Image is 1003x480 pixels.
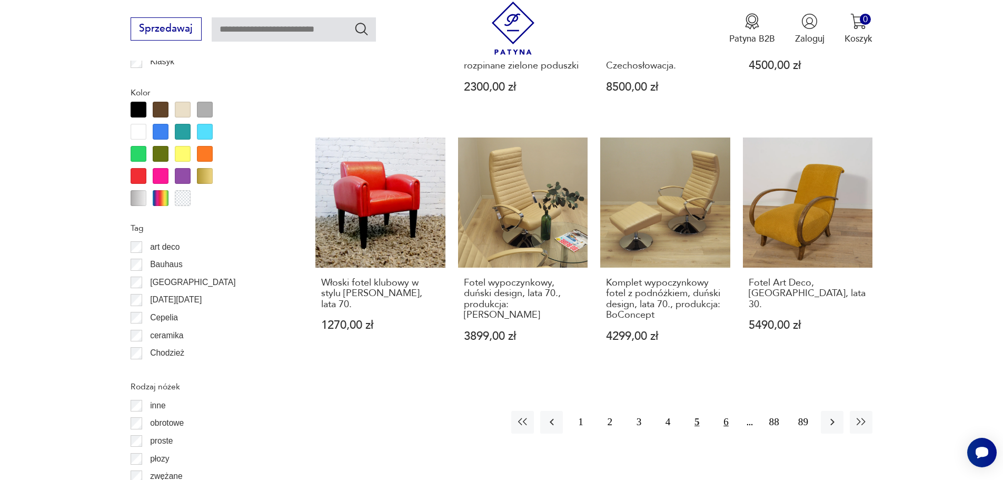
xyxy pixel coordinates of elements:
p: 4299,00 zł [606,331,724,342]
button: 0Koszyk [845,13,872,45]
p: Bauhaus [150,258,183,271]
a: Fotel Art Deco, Polska, lata 30.Fotel Art Deco, [GEOGRAPHIC_DATA], lata 30.5490,00 zł [743,138,873,366]
button: Zaloguj [795,13,825,45]
p: 3899,00 zł [464,331,582,342]
button: Patyna B2B [729,13,775,45]
button: Sprzedawaj [131,17,202,41]
p: [GEOGRAPHIC_DATA] [150,276,235,289]
p: 1270,00 zł [321,320,440,331]
p: płozy [150,452,169,466]
a: Włoski fotel klubowy w stylu Franza Romero, lata 70.Włoski fotel klubowy w stylu [PERSON_NAME], l... [315,138,445,366]
p: obrotowe [150,416,184,430]
p: proste [150,434,173,448]
p: art deco [150,240,180,254]
p: inne [150,399,165,413]
p: Ćmielów [150,364,182,378]
p: Zaloguj [795,33,825,45]
h3: Para foteli Art Deco projektu [PERSON_NAME] Halabali z lat 30., Czechosłowacja. [606,28,724,72]
h3: Włoski fotel klubowy w stylu [PERSON_NAME], lata 70. [321,278,440,310]
button: 1 [569,411,592,434]
button: 89 [792,411,815,434]
img: Ikonka użytkownika [801,13,818,30]
p: 8500,00 zł [606,82,724,93]
a: Sprzedawaj [131,25,202,34]
p: Klasyk [150,55,174,68]
p: Rodzaj nóżek [131,380,285,394]
a: Ikona medaluPatyna B2B [729,13,775,45]
div: 0 [860,14,871,25]
button: Szukaj [354,21,369,36]
p: ceramika [150,329,183,342]
p: Kolor [131,86,285,100]
p: 2300,00 zł [464,82,582,93]
button: 88 [763,411,786,434]
p: Chodzież [150,346,184,360]
img: Ikona koszyka [850,13,867,30]
a: Fotel wypoczynkowy, duński design, lata 70., produkcja: BoConceptFotel wypoczynkowy, duński desig... [458,138,588,366]
img: Ikona medalu [744,13,760,30]
h3: Fotel wypoczynkowy, duński design, lata 70., produkcja: [PERSON_NAME] [464,278,582,321]
p: 4500,00 zł [749,60,867,71]
p: 5490,00 zł [749,320,867,331]
a: Komplet wypoczynkowy fotel z podnóżkiem, duński design, lata 70., produkcja: BoConceptKomplet wyp... [600,138,730,366]
h3: Fotel [PERSON_NAME] 300-193, PRL, drewniany, [PERSON_NAME], rozpinane zielone poduszki [464,28,582,72]
h3: Fotel Art Deco, [GEOGRAPHIC_DATA], lata 30. [749,278,867,310]
p: Tag [131,221,285,235]
button: 4 [657,411,679,434]
p: Cepelia [150,311,178,325]
p: [DATE][DATE] [150,293,202,307]
iframe: Smartsupp widget button [967,438,997,467]
h3: Komplet wypoczynkowy fotel z podnóżkiem, duński design, lata 70., produkcja: BoConcept [606,278,724,321]
p: Patyna B2B [729,33,775,45]
button: 3 [628,411,650,434]
p: Koszyk [845,33,872,45]
button: 2 [599,411,621,434]
button: 5 [686,411,708,434]
button: 6 [714,411,737,434]
img: Patyna - sklep z meblami i dekoracjami vintage [486,2,540,55]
